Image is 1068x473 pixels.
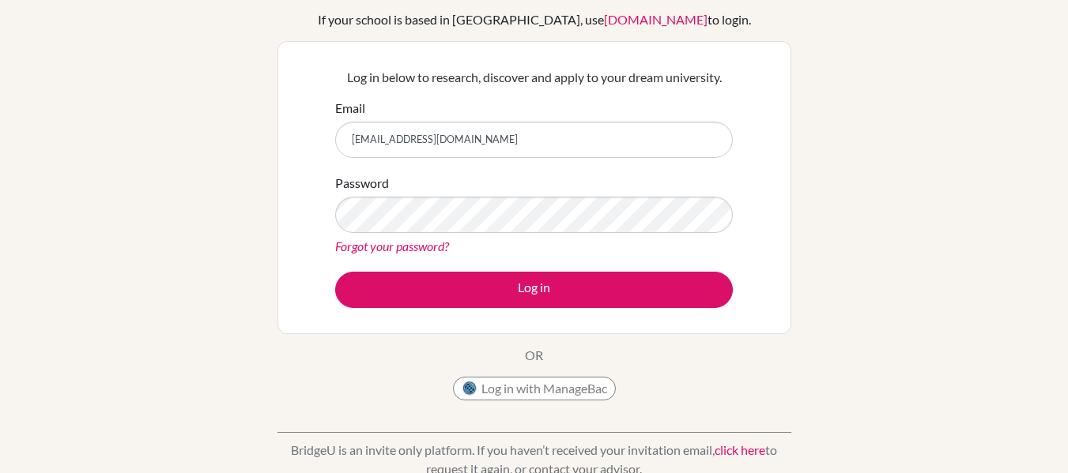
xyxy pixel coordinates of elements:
[335,68,733,87] p: Log in below to research, discover and apply to your dream university.
[318,10,751,29] div: If your school is based in [GEOGRAPHIC_DATA], use to login.
[715,442,765,457] a: click here
[453,377,616,400] button: Log in with ManageBac
[525,346,543,365] p: OR
[335,272,733,308] button: Log in
[335,99,365,118] label: Email
[335,238,449,253] a: Forgot your password?
[335,174,389,193] label: Password
[604,12,708,27] a: [DOMAIN_NAME]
